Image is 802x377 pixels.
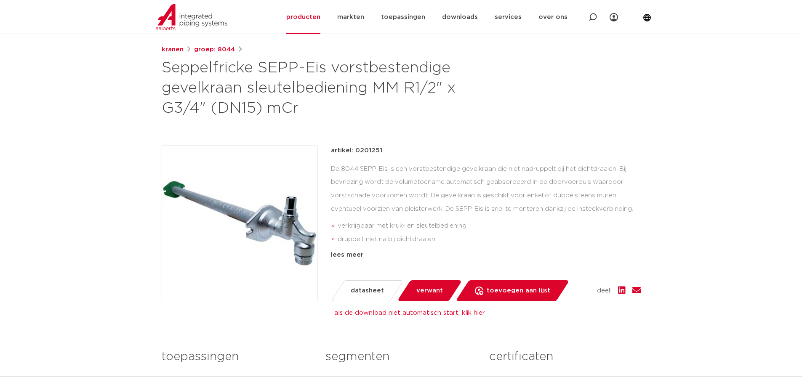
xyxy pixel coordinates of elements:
li: druppelt niet na bij dichtdraaien [338,233,641,246]
a: kranen [162,45,184,55]
span: deel: [597,286,611,296]
h1: Seppelfricke SEPP-Eis vorstbestendige gevelkraan sleutelbediening MM R1/2" x G3/4" (DN15) mCr [162,58,478,119]
h3: toepassingen [162,348,313,365]
div: De 8044 SEPP-Eis is een vorstbestendige gevelkraan die niet nadruppelt bij het dichtdraaien. Bij ... [331,162,641,247]
a: verwant [397,280,462,301]
a: als de download niet automatisch start, klik hier [334,310,485,316]
img: Product Image for Seppelfricke SEPP-Eis vorstbestendige gevelkraan sleutelbediening MM R1/2" x G3... [162,146,317,301]
span: toevoegen aan lijst [487,284,550,297]
a: groep: 8044 [194,45,235,55]
li: verkrijgbaar met kruk- en sleutelbediening. [338,219,641,233]
span: verwant [416,284,443,297]
h3: segmenten [325,348,477,365]
span: datasheet [351,284,384,297]
p: artikel: 0201251 [331,146,382,156]
h3: certificaten [489,348,640,365]
a: datasheet [330,280,403,301]
div: lees meer [331,250,641,260]
li: eenvoudige en snelle montage dankzij insteekverbinding [338,246,641,260]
